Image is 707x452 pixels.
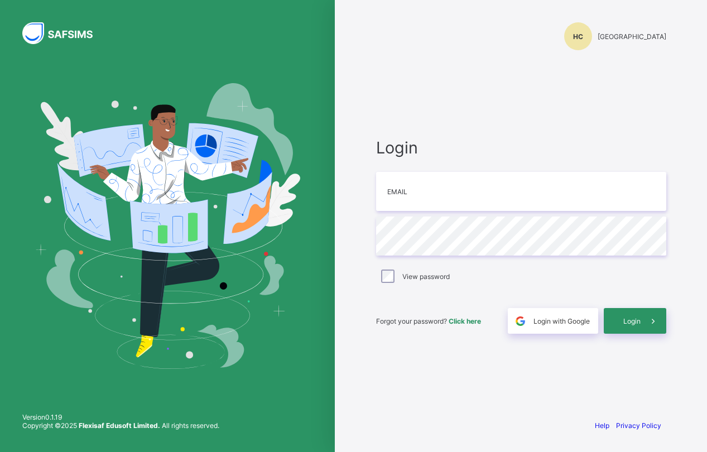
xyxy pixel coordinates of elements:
span: [GEOGRAPHIC_DATA] [598,32,666,41]
span: Forgot your password? [376,317,481,325]
span: Login [623,317,641,325]
span: Login with Google [533,317,590,325]
img: google.396cfc9801f0270233282035f929180a.svg [514,315,527,328]
span: HC [573,32,583,41]
label: View password [402,272,450,281]
span: Login [376,138,666,157]
span: Version 0.1.19 [22,413,219,421]
a: Help [595,421,609,430]
a: Click here [449,317,481,325]
strong: Flexisaf Edusoft Limited. [79,421,160,430]
img: SAFSIMS Logo [22,22,106,44]
a: Privacy Policy [616,421,661,430]
img: Hero Image [35,83,300,369]
span: Copyright © 2025 All rights reserved. [22,421,219,430]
